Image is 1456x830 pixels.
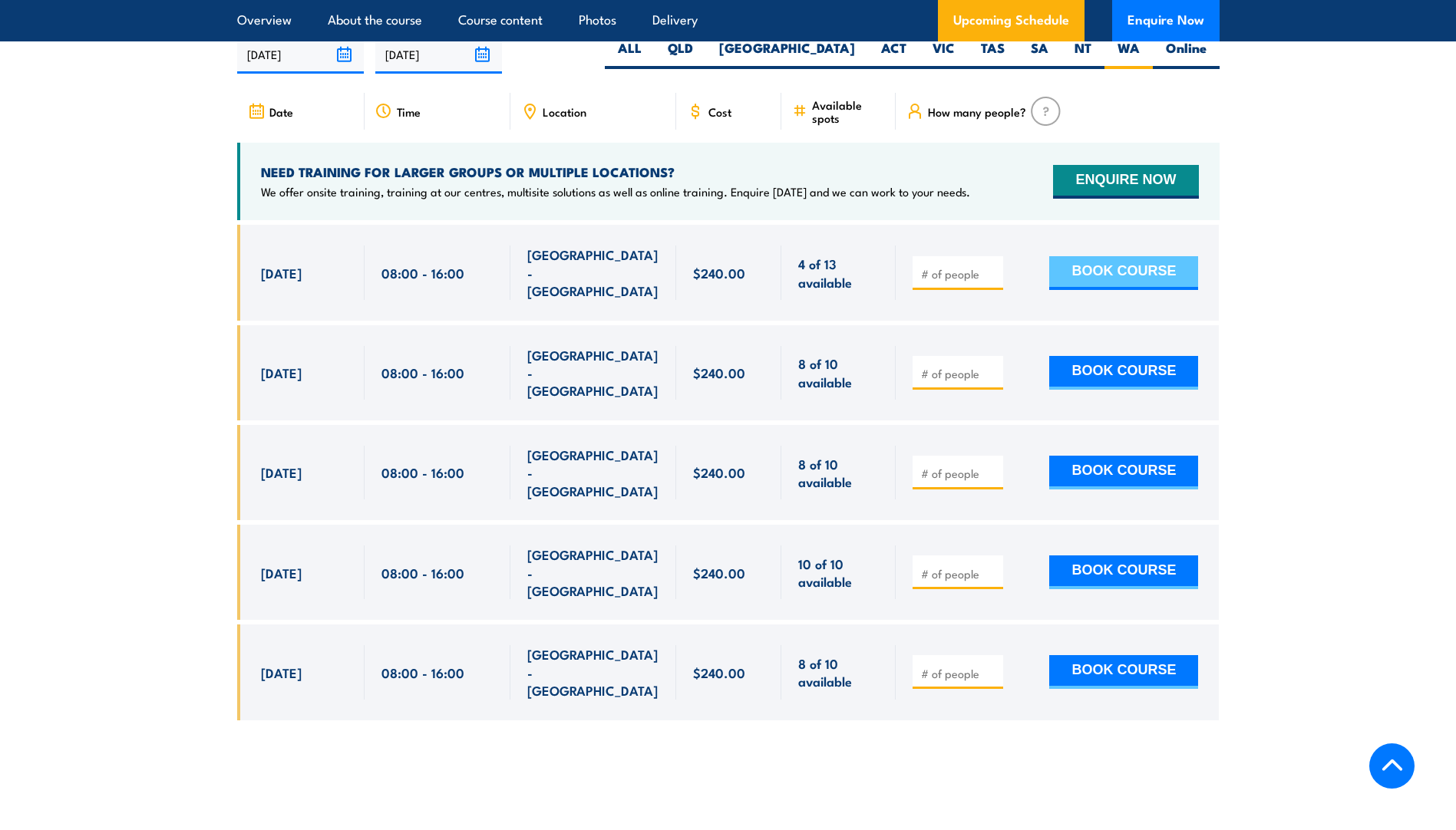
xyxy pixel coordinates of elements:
[921,566,998,581] input: # of people
[261,364,302,381] span: [DATE]
[921,266,998,282] input: # of people
[798,555,879,591] span: 10 of 10 available
[1049,456,1198,489] button: BOOK COURSE
[261,564,302,581] span: [DATE]
[798,455,879,491] span: 8 of 10 available
[237,35,364,74] input: From date
[261,264,302,282] span: [DATE]
[1153,39,1220,69] label: Online
[1018,39,1061,69] label: SA
[1049,655,1198,689] button: BOOK COURSE
[527,446,659,499] span: [GEOGRAPHIC_DATA] - [GEOGRAPHIC_DATA]
[1049,555,1198,589] button: BOOK COURSE
[1049,356,1198,390] button: BOOK COURSE
[381,264,464,282] span: 08:00 - 16:00
[693,364,745,381] span: $240.00
[527,645,659,699] span: [GEOGRAPHIC_DATA] - [GEOGRAPHIC_DATA]
[381,364,464,381] span: 08:00 - 16:00
[693,564,745,581] span: $240.00
[269,105,293,118] span: Date
[375,35,502,74] input: To date
[1061,39,1104,69] label: NT
[527,545,659,599] span: [GEOGRAPHIC_DATA] - [GEOGRAPHIC_DATA]
[397,105,421,118] span: Time
[798,654,879,690] span: 8 of 10 available
[706,39,868,69] label: [GEOGRAPHIC_DATA]
[921,666,998,681] input: # of people
[693,264,745,282] span: $240.00
[798,354,879,390] span: 8 of 10 available
[261,463,302,481] span: [DATE]
[921,466,998,481] input: # of people
[868,39,919,69] label: ACT
[655,39,706,69] label: QLD
[261,664,302,681] span: [DATE]
[968,39,1018,69] label: TAS
[527,346,659,400] span: [GEOGRAPHIC_DATA] - [GEOGRAPHIC_DATA]
[261,163,970,180] h4: NEED TRAINING FOR LARGER GROUPS OR MULTIPLE LOCATIONS?
[919,39,968,69] label: VIC
[1104,39,1153,69] label: WA
[693,463,745,481] span: $240.00
[1049,256,1198,290] button: BOOK COURSE
[605,39,655,69] label: ALL
[1053,165,1198,199] button: ENQUIRE NOW
[261,184,970,199] p: We offer onsite training, training at our centres, multisite solutions as well as online training...
[693,664,745,681] span: $240.00
[708,105,731,118] span: Cost
[381,664,464,681] span: 08:00 - 16:00
[543,105,586,118] span: Location
[921,366,998,381] input: # of people
[928,105,1026,118] span: How many people?
[381,564,464,581] span: 08:00 - 16:00
[812,98,885,124] span: Available spots
[381,463,464,481] span: 08:00 - 16:00
[798,255,879,291] span: 4 of 13 available
[527,245,659,299] span: [GEOGRAPHIC_DATA] - [GEOGRAPHIC_DATA]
